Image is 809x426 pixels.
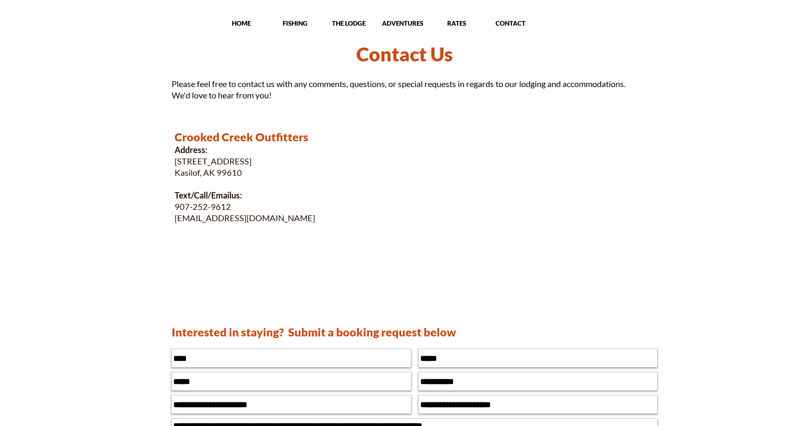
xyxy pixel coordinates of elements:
[193,201,231,212] span: 252-9612
[323,19,375,27] p: THE LODGE
[231,190,242,200] span: us:
[215,19,268,27] p: HOME
[172,78,638,101] h1: Please feel free to contact us with any comments, questions, or special requests in regards to ou...
[175,130,427,144] p: Crooked Creek Outfitters
[175,212,427,224] p: [EMAIL_ADDRESS][DOMAIN_NAME]
[430,19,483,27] p: RATES
[377,19,429,27] p: ADVENTURES
[175,167,427,178] p: Kasilof, AK 99610
[152,39,657,69] p: Contact Us
[175,144,427,156] p: Address:
[175,190,427,201] p: Text/Call/Email
[172,325,487,339] h2: Interested in staying? Submit a booking request below
[175,201,427,212] p: 907-
[269,19,321,27] p: FISHING
[175,156,427,167] p: [STREET_ADDRESS]
[484,19,537,27] p: CONTACT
